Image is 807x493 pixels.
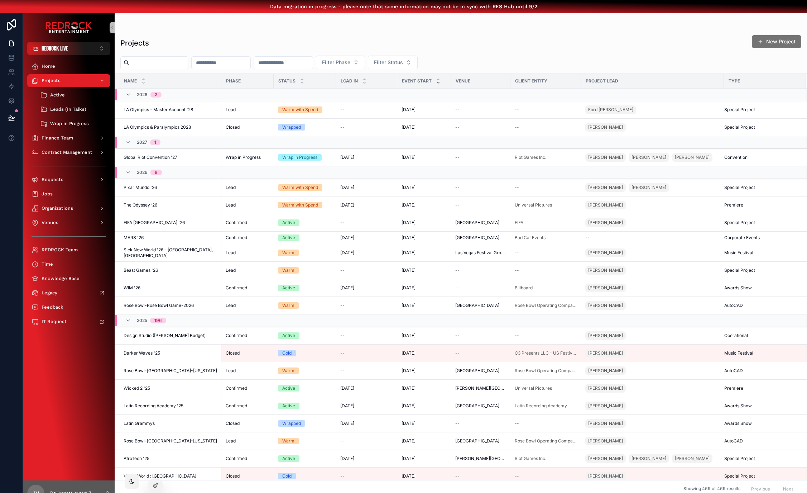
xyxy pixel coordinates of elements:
[282,302,294,309] div: Warm
[455,267,460,273] span: --
[672,153,712,162] a: [PERSON_NAME]
[588,107,633,113] span: Ford [PERSON_NAME]
[515,155,577,160] a: Riot Games Inc.
[226,350,240,356] span: Closed
[585,331,626,340] a: [PERSON_NAME]
[340,235,393,241] a: [DATE]
[282,219,295,226] div: Active
[226,350,269,356] a: Closed
[27,146,110,159] a: Contract Management
[515,285,533,291] span: Billboard
[724,185,797,190] a: Special Project
[322,59,350,66] span: Filter Phase
[724,250,753,256] span: Music Festival
[585,282,720,294] a: [PERSON_NAME]
[402,350,447,356] a: [DATE]
[588,124,623,130] span: [PERSON_NAME]
[124,124,217,130] a: LA Olympics & Paralympics 2028
[585,153,626,162] a: [PERSON_NAME]
[42,304,63,310] span: Feedback
[724,285,752,291] span: Awards Show
[585,217,720,228] a: [PERSON_NAME]
[27,173,110,186] a: Requests
[515,220,523,226] span: FIFA
[455,185,506,190] a: --
[340,107,393,113] a: --
[226,220,269,226] a: Confirmed
[124,350,160,356] span: Darker Waves '25
[340,202,354,208] span: [DATE]
[724,333,797,338] a: Operational
[724,220,755,226] span: Special Project
[340,220,393,226] a: --
[515,250,577,256] a: --
[515,107,519,113] span: --
[36,117,110,130] a: Wrap in Progress
[515,235,546,241] span: Bad Cat Events
[124,267,158,273] span: Beast Games '26
[27,132,110,144] a: Finance Team
[282,154,317,161] div: Wrap in Progress
[402,303,447,308] a: [DATE]
[316,56,365,69] button: Select Button
[402,267,415,273] span: [DATE]
[402,333,447,338] a: [DATE]
[27,60,110,73] a: Home
[455,124,460,130] span: --
[282,285,295,291] div: Active
[629,183,669,192] a: [PERSON_NAME]
[724,107,797,113] a: Special Project
[402,235,415,241] span: [DATE]
[402,333,415,338] span: [DATE]
[368,56,418,69] button: Select Button
[27,216,110,229] a: Venues
[340,285,393,291] a: [DATE]
[27,301,110,314] a: Feedback
[226,285,269,291] a: Confirmed
[27,202,110,215] a: Organizations
[42,177,63,182] span: Requests
[282,106,318,113] div: Warm with Spend
[340,124,345,130] span: --
[226,267,236,273] span: Lead
[50,106,86,112] span: Leads (In Talks)
[124,350,217,356] a: Darker Waves '25
[282,184,318,191] div: Warm with Spend
[42,261,53,267] span: Time
[42,205,73,211] span: Organizations
[455,107,460,113] span: --
[226,333,247,338] span: Confirmed
[455,250,506,256] a: Las Vegas Festival Grounds
[124,155,177,160] span: Global Riot Convention '27
[585,104,720,115] a: Ford [PERSON_NAME]
[402,235,447,241] a: [DATE]
[226,202,269,208] a: Lead
[282,124,301,131] div: Wrapped
[42,63,55,69] span: Home
[724,202,743,208] span: Premiere
[340,107,345,113] span: --
[515,303,577,308] a: Rose Bowl Operating Company
[515,185,577,190] a: --
[585,266,626,275] a: [PERSON_NAME]
[340,202,393,208] a: [DATE]
[340,303,393,308] a: --
[455,107,506,113] a: --
[50,121,89,127] span: Wrap in Progress
[724,267,755,273] span: Special Project
[137,92,148,98] span: 2028
[226,333,269,338] a: Confirmed
[724,303,743,308] span: AutoCAD
[724,155,748,160] span: Convention
[340,185,393,190] a: [DATE]
[42,247,78,253] span: REDROCK Team
[226,235,247,241] span: Confirmed
[515,333,519,338] span: --
[226,250,269,256] a: Lead
[588,333,623,338] span: [PERSON_NAME]
[340,220,345,226] span: --
[455,303,499,308] span: [GEOGRAPHIC_DATA]
[42,150,92,155] span: Contract Management
[585,347,720,359] a: [PERSON_NAME]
